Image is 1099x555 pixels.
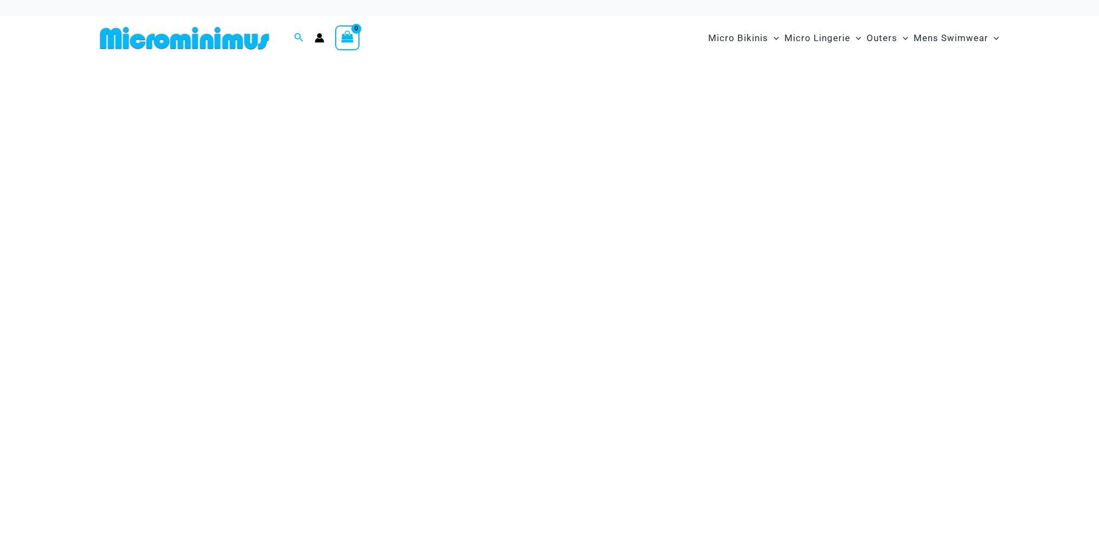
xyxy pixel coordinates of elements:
[782,22,864,55] a: Micro LingerieMenu ToggleMenu Toggle
[850,24,861,52] span: Menu Toggle
[708,24,768,52] span: Micro Bikinis
[96,26,274,50] img: MM SHOP LOGO FLAT
[914,24,988,52] span: Mens Swimwear
[335,25,360,50] a: View Shopping Cart, empty
[864,22,911,55] a: OutersMenu ToggleMenu Toggle
[911,22,1002,55] a: Mens SwimwearMenu ToggleMenu Toggle
[784,24,850,52] span: Micro Lingerie
[768,24,779,52] span: Menu Toggle
[988,24,999,52] span: Menu Toggle
[704,20,1004,56] nav: Site Navigation
[315,33,324,43] a: Account icon link
[867,24,897,52] span: Outers
[897,24,908,52] span: Menu Toggle
[294,31,304,45] a: Search icon link
[705,22,782,55] a: Micro BikinisMenu ToggleMenu Toggle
